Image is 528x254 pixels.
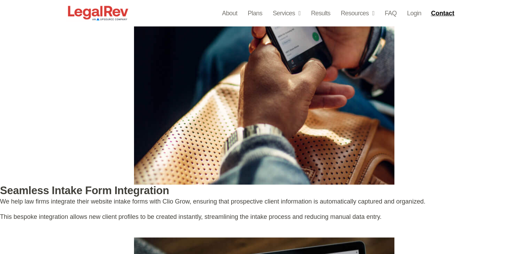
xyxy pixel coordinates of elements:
[248,8,262,18] a: Plans
[222,8,421,18] nav: Menu
[428,8,459,19] a: Contact
[385,8,396,18] a: FAQ
[222,8,237,18] a: About
[407,8,421,18] a: Login
[273,8,301,18] a: Services
[311,8,330,18] a: Results
[431,10,454,16] span: Contact
[341,8,375,18] a: Resources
